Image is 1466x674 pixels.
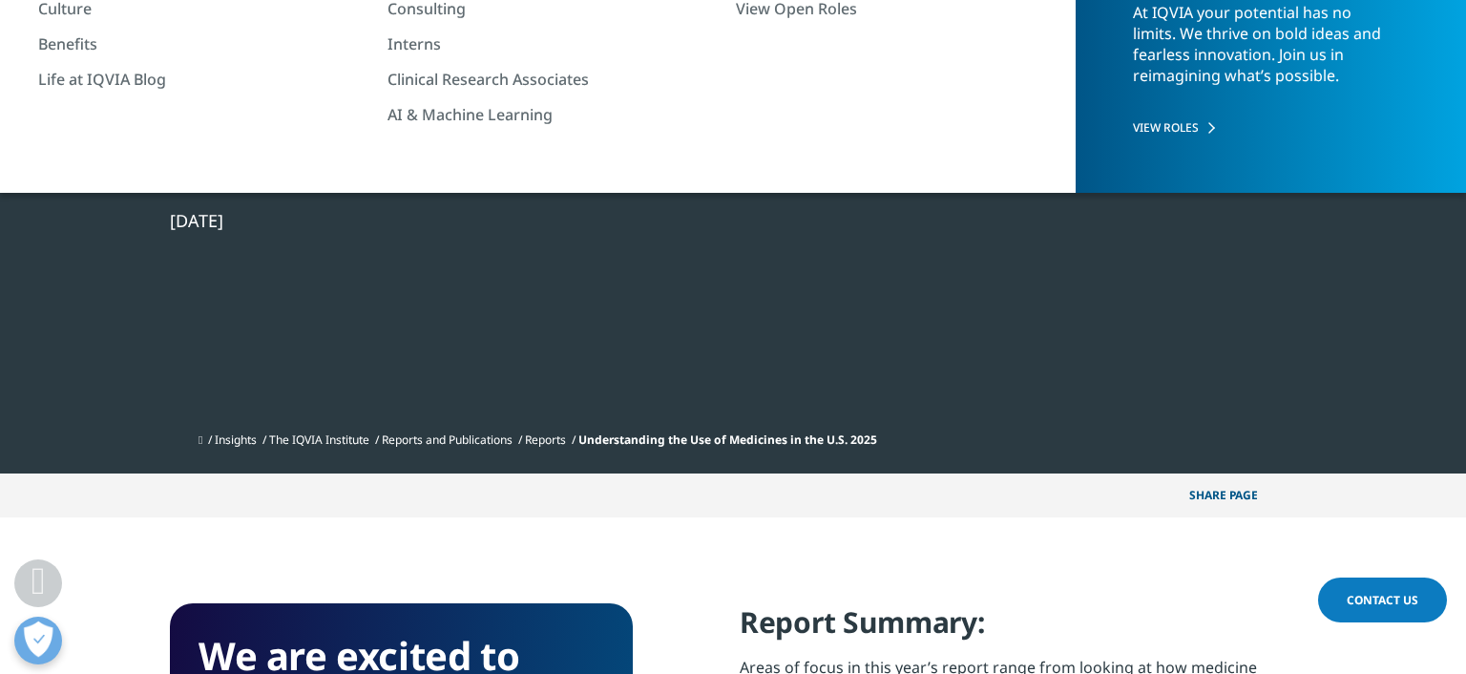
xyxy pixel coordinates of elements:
[578,432,877,448] span: Understanding the Use of Medicines in the U.S. 2025
[14,617,62,664] button: Open Preferences
[215,432,257,448] a: Insights
[1347,592,1418,608] span: Contact Us
[38,33,368,54] a: Benefits
[525,432,566,448] a: Reports
[387,69,718,90] a: Clinical Research Associates
[1175,474,1296,517] p: Share PAGE
[387,33,718,54] a: Interns
[1133,2,1396,103] p: At IQVIA your potential has no limits. We thrive on bold ideas and fearless innovation. Join us i...
[1318,578,1447,622] a: Contact Us
[387,104,718,125] a: AI & Machine Learning
[38,69,368,90] a: Life at IQVIA Blog
[269,432,369,448] a: The IQVIA Institute
[170,209,825,232] div: [DATE]
[1133,119,1403,136] a: VIEW ROLES
[1175,474,1296,517] button: Share PAGEShare PAGE
[382,432,513,448] a: Reports and Publications
[740,603,1296,656] h4: Report Summary:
